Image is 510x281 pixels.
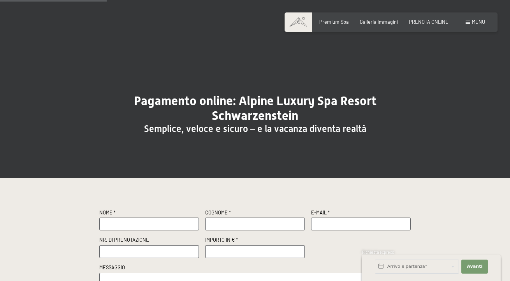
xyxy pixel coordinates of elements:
[467,263,482,270] span: Avanti
[144,123,366,134] span: Semplice, veloce e sicuro – e la vacanza diventa realtà
[319,19,349,25] a: Premium Spa
[99,264,411,273] label: Messaggio
[99,209,199,218] label: Nome *
[472,19,485,25] span: Menu
[409,19,448,25] a: PRENOTA ONLINE
[311,209,411,218] label: E-Mail *
[360,19,398,25] a: Galleria immagini
[205,209,305,218] label: Cognome *
[461,260,488,274] button: Avanti
[99,237,199,245] label: Nr. di prenotazione
[134,93,376,123] span: Pagamento online: Alpine Luxury Spa Resort Schwarzenstein
[362,250,394,255] span: Richiesta express
[205,237,305,245] label: Importo in € *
